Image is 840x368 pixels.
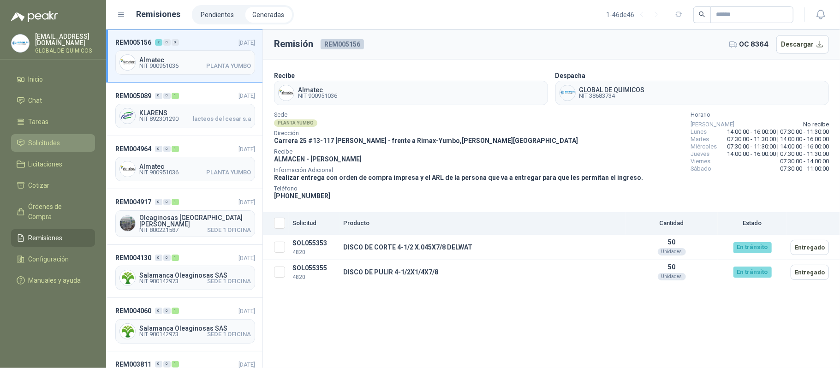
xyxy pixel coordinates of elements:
[691,165,711,172] span: Sábado
[120,161,135,177] img: Company Logo
[29,275,81,285] span: Manuales y ayuda
[155,361,162,368] div: 0
[274,192,330,200] span: [PHONE_NUMBER]
[11,272,95,289] a: Manuales y ayuda
[155,255,162,261] div: 0
[11,250,95,268] a: Configuración
[780,165,829,172] span: 07:30:00 - 11:00:00
[298,87,337,93] span: Almatec
[629,263,714,271] p: 50
[238,199,255,206] span: [DATE]
[115,91,151,101] span: REM005089
[120,55,135,70] img: Company Logo
[274,131,643,136] span: Dirección
[115,253,151,263] span: REM004130
[155,199,162,205] div: 0
[699,11,705,18] span: search
[298,93,337,99] span: NIT 900951036
[691,143,717,150] span: Miércoles
[172,255,179,261] div: 1
[29,254,69,264] span: Configuración
[120,216,135,231] img: Company Logo
[274,174,643,181] span: Realizar entrega con orden de compra impresa y el ARL de la persona que va a entregar para que le...
[274,186,643,191] span: Teléfono
[691,121,734,128] span: [PERSON_NAME]
[120,324,135,339] img: Company Logo
[139,227,179,233] span: NIT 800221587
[139,279,179,284] span: NIT 900142973
[11,71,95,88] a: Inicio
[139,325,251,332] span: Salamanca Oleaginosas SAS
[560,85,575,101] img: Company Logo
[11,155,95,173] a: Licitaciones
[137,8,181,21] h1: Remisiones
[172,93,179,99] div: 1
[727,128,829,136] span: 14:00:00 - 16:00:00 | 07:30:00 - 11:30:00
[106,83,262,136] a: REM005089001[DATE] Company LogoKLARENSNIT 892301290lacteos del cesar s.a
[207,332,251,337] span: SEDE 1 OFICINA
[274,72,295,79] b: Recibe
[29,95,42,106] span: Chat
[791,265,829,280] button: Entregado
[29,180,50,190] span: Cotizar
[106,136,262,189] a: REM004964001[DATE] Company LogoAlmatecNIT 900951036PLANTA YUMBO
[274,37,313,51] h3: Remisión
[776,35,829,53] button: Descargar
[172,199,179,205] div: 1
[691,113,829,117] span: Horario
[155,308,162,314] div: 0
[274,149,643,154] span: Recibe
[163,146,171,152] div: 0
[289,260,340,284] td: SOL055355
[139,170,179,175] span: NIT 900951036
[11,134,95,152] a: Solicitudes
[274,119,317,127] div: PLANTA YUMBO
[163,199,171,205] div: 0
[238,146,255,153] span: [DATE]
[106,30,262,83] a: REM005156200[DATE] Company LogoAlmatecNIT 900951036PLANTA YUMBO
[579,87,645,93] span: GLOBAL DE QUIMICOS
[803,121,829,128] span: No recibe
[139,116,179,122] span: NIT 892301290
[629,238,714,246] p: 50
[238,92,255,99] span: [DATE]
[238,39,255,46] span: [DATE]
[106,189,262,244] a: REM004917001[DATE] Company LogoOleaginosas [GEOGRAPHIC_DATA][PERSON_NAME]NIT 800221587SEDE 1 OFICINA
[606,7,664,22] div: 1 - 46 de 46
[274,137,578,144] span: Carrera 25 #13-117 [PERSON_NAME] - frente a Rimax - Yumbo , [PERSON_NAME][GEOGRAPHIC_DATA]
[11,113,95,131] a: Tareas
[120,270,135,285] img: Company Logo
[194,7,242,23] a: Pendientes
[120,108,135,124] img: Company Logo
[163,308,171,314] div: 0
[658,248,686,255] div: Unidades
[29,202,86,222] span: Órdenes de Compra
[791,240,829,255] button: Entregado
[207,279,251,284] span: SEDE 1 OFICINA
[11,229,95,247] a: Remisiones
[245,7,292,23] a: Generadas
[12,35,29,52] img: Company Logo
[155,39,162,46] div: 2
[279,85,294,101] img: Company Logo
[11,198,95,226] a: Órdenes de Compra
[718,260,787,284] td: En tránsito
[139,163,251,170] span: Almatec
[193,116,251,122] span: lacteos del cesar s.a
[733,242,772,253] div: En tránsito
[35,48,95,53] p: GLOBAL DE QUIMICOS
[206,170,251,175] span: PLANTA YUMBO
[139,110,251,116] span: KLARENS
[292,273,336,282] p: 4820
[139,272,251,279] span: Salamanca Oleaginosas SAS
[340,260,626,284] td: DISCO DE PULIR 4-1/2X1/4X7/8
[739,39,769,49] span: OC 8364
[35,33,95,46] p: [EMAIL_ADDRESS][DOMAIN_NAME]
[274,155,362,163] span: ALMACEN - [PERSON_NAME]
[238,255,255,261] span: [DATE]
[340,235,626,260] td: DISCO DE CORTE 4-1/2 X.045X7/8 DELWAT
[29,233,63,243] span: Remisiones
[139,57,251,63] span: Almatec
